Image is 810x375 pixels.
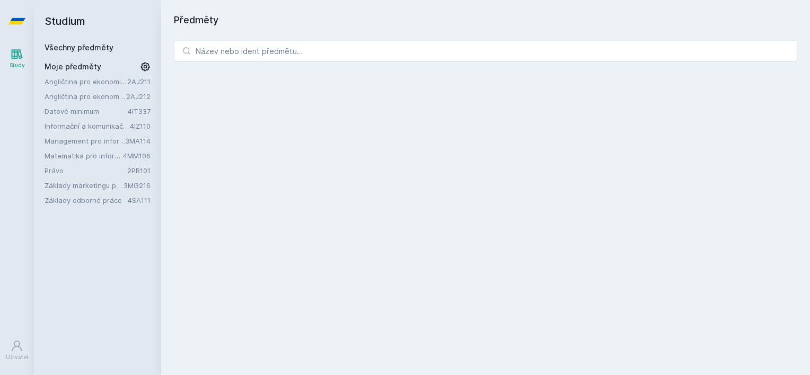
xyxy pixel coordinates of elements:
[2,42,32,75] a: Study
[45,43,113,52] a: Všechny předměty
[45,106,128,117] a: Datové minimum
[45,150,123,161] a: Matematika pro informatiky
[45,61,101,72] span: Moje předměty
[45,180,124,191] a: Základy marketingu pro informatiky a statistiky
[125,137,151,145] a: 3MA114
[174,13,797,28] h1: Předměty
[2,334,32,367] a: Uživatel
[45,195,128,206] a: Základy odborné práce
[6,353,28,361] div: Uživatel
[123,151,151,160] a: 4MM106
[124,181,151,190] a: 3MG216
[127,77,151,86] a: 2AJ211
[128,107,151,115] a: 4IT337
[45,76,127,87] a: Angličtina pro ekonomická studia 1 (B2/C1)
[45,91,126,102] a: Angličtina pro ekonomická studia 2 (B2/C1)
[45,165,127,176] a: Právo
[128,196,151,204] a: 4SA111
[45,136,125,146] a: Management pro informatiky a statistiky
[174,40,797,61] input: Název nebo ident předmětu…
[10,61,25,69] div: Study
[45,121,130,131] a: Informační a komunikační technologie
[126,92,151,101] a: 2AJ212
[130,122,151,130] a: 4IZ110
[127,166,151,175] a: 2PR101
